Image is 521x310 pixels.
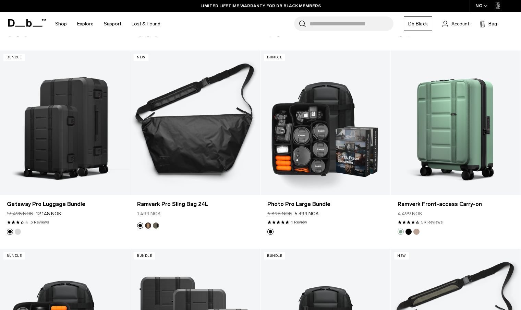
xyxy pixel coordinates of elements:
a: Lost & Found [132,12,160,36]
a: 59 reviews [421,219,443,225]
s: 6.896 NOK [267,210,292,217]
span: Account [451,20,469,27]
p: Bundle [264,252,285,260]
a: Ramverk Front-access Carry-on [391,50,521,195]
a: 3 reviews [31,219,49,225]
a: Photo Pro Large Bundle [260,50,390,195]
p: New [394,252,409,260]
button: Green Ray [398,229,404,235]
p: Bundle [3,252,25,260]
a: Shop [55,12,67,36]
a: Db Black [404,16,432,31]
p: Bundle [134,252,155,260]
a: LIMITED LIFETIME WARRANTY FOR DB BLACK MEMBERS [201,3,321,9]
button: Espresso [145,222,151,229]
a: Ramverk Front-access Carry-on [398,200,514,208]
button: Fogbow Beige [413,229,420,235]
span: 5.399 NOK [295,210,319,217]
s: 13.498 NOK [7,210,33,217]
a: Ramverk Pro Sling Bag 24L [137,200,253,208]
button: Black out [7,229,13,235]
button: Black Out [405,229,412,235]
span: 12.148 NOK [36,210,61,217]
a: Account [443,20,469,28]
button: Bag [480,20,497,28]
a: Explore [77,12,94,36]
button: Black Out [137,222,143,229]
nav: Main Navigation [50,12,166,36]
p: New [134,54,148,61]
button: Black Out [267,229,274,235]
a: Getaway Pro Luggage Bundle [7,200,123,208]
p: Bundle [264,54,285,61]
span: 4.499 NOK [398,210,422,217]
a: 1 reviews [291,219,307,225]
p: Bundle [3,54,25,61]
button: Silver [15,229,21,235]
button: Forest Green [153,222,159,229]
a: Ramverk Pro Sling Bag 24L [130,50,260,195]
span: Bag [488,20,497,27]
span: 1.499 NOK [137,210,161,217]
a: Photo Pro Large Bundle [267,200,384,208]
a: Support [104,12,121,36]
